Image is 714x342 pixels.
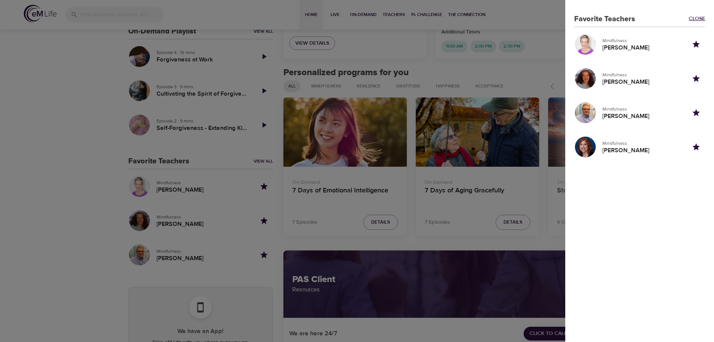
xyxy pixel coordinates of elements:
h3: Favorite Teachers [574,15,635,23]
h5: [PERSON_NAME] [602,44,681,52]
h5: [PERSON_NAME] [602,78,681,86]
p: Mindfulness [602,37,681,44]
p: Mindfulness [602,106,681,112]
p: Mindfulness [602,140,681,147]
a: Close [689,15,705,23]
h5: [PERSON_NAME] [602,112,681,120]
p: Mindfulness [602,71,681,78]
h5: [PERSON_NAME] [602,147,681,154]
